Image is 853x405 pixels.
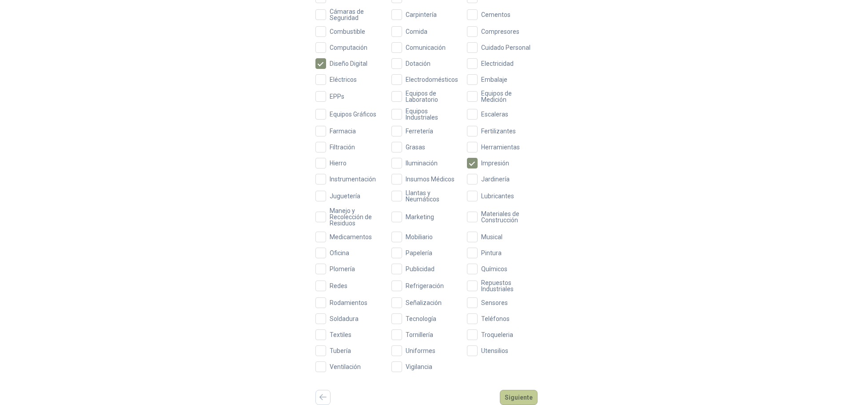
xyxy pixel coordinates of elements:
span: Juguetería [326,193,364,199]
span: Compresores [478,28,523,35]
span: Sensores [478,300,511,306]
span: Medicamentos [326,234,375,240]
span: Comida [402,28,431,35]
span: Químicos [478,266,511,272]
span: Mobiliario [402,234,436,240]
span: Jardinería [478,176,513,182]
span: Oficina [326,250,353,256]
span: Equipos de Laboratorio [402,90,462,103]
span: Troqueleria [478,332,517,338]
span: Escaleras [478,111,512,117]
span: Vigilancia [402,364,436,370]
span: Herramientas [478,144,523,150]
span: Musical [478,234,506,240]
span: Comunicación [402,44,449,51]
span: Filtración [326,144,359,150]
span: Cuidado Personal [478,44,534,51]
button: Siguiente [500,390,538,405]
span: Hierro [326,160,350,166]
span: Equipos Gráficos [326,111,380,117]
span: Uniformes [402,348,439,354]
span: Tubería [326,348,355,354]
span: EPPs [326,93,348,100]
span: Materiales de Construcción [478,211,538,223]
span: Equipos de Medición [478,90,538,103]
span: Farmacia [326,128,359,134]
span: Lubricantes [478,193,518,199]
span: Tornillería [402,332,437,338]
span: Embalaje [478,76,511,83]
span: Utensilios [478,348,512,354]
span: Plomería [326,266,359,272]
span: Insumos Médicos [402,176,458,182]
span: Fertilizantes [478,128,519,134]
span: Rodamientos [326,300,371,306]
span: Grasas [402,144,429,150]
span: Marketing [402,214,438,220]
span: Papelería [402,250,436,256]
span: Manejo y Recolección de Residuos [326,208,386,226]
span: Pintura [478,250,505,256]
span: Ventilación [326,364,364,370]
span: Publicidad [402,266,438,272]
span: Tecnología [402,316,440,322]
span: Refrigeración [402,283,447,289]
span: Equipos Industriales [402,108,462,120]
span: Carpintería [402,12,440,18]
span: Soldadura [326,316,362,322]
span: Instrumentación [326,176,379,182]
span: Cámaras de Seguridad [326,8,386,21]
span: Textiles [326,332,355,338]
span: Combustible [326,28,369,35]
span: Diseño Digital [326,60,371,67]
span: Dotación [402,60,434,67]
span: Redes [326,283,351,289]
span: Repuestos Industriales [478,280,538,292]
span: Electricidad [478,60,517,67]
span: Llantas y Neumáticos [402,190,462,202]
span: Ferretería [402,128,437,134]
span: Señalización [402,300,445,306]
span: Cementos [478,12,514,18]
span: Electrodomésticos [402,76,462,83]
span: Iluminación [402,160,441,166]
span: Impresión [478,160,513,166]
span: Teléfonos [478,316,513,322]
span: Eléctricos [326,76,360,83]
span: Computación [326,44,371,51]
